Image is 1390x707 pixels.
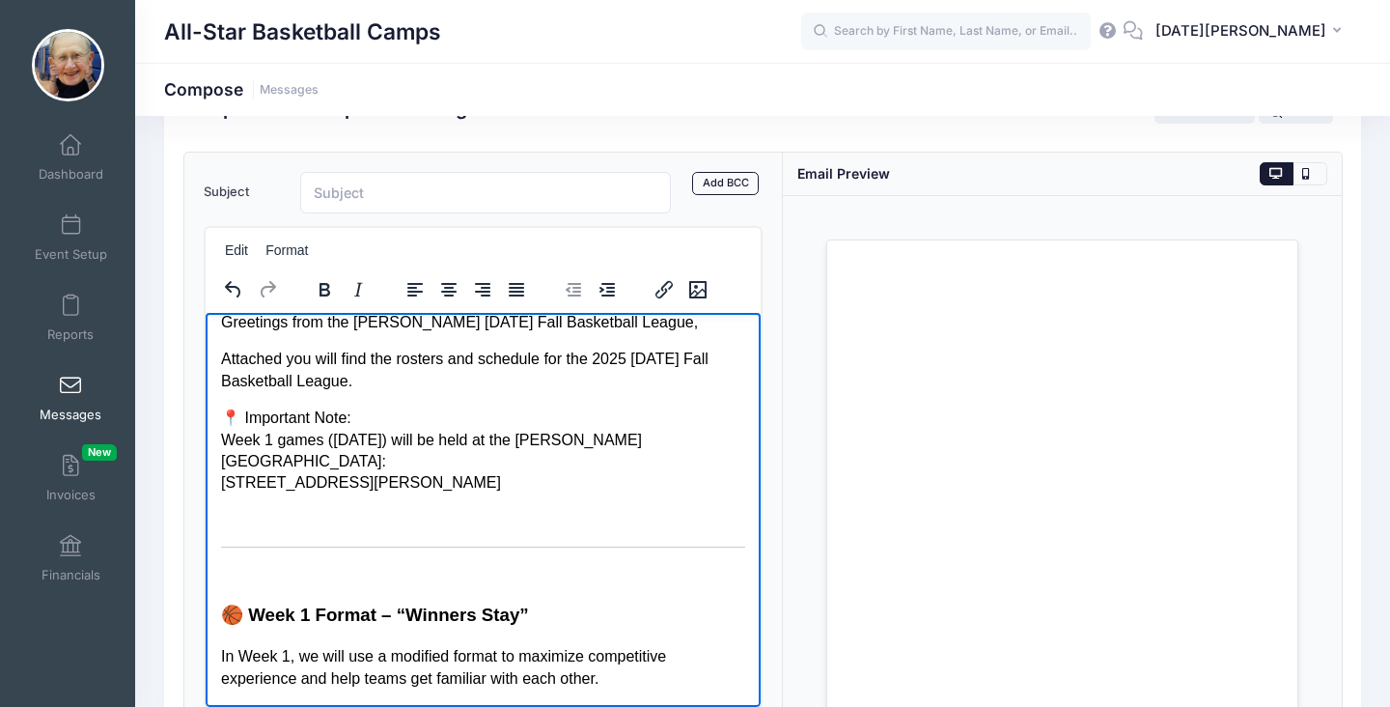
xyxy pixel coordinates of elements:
span: Reports [47,326,94,343]
div: indentation [545,270,636,308]
button: Bold [308,276,341,303]
button: [DATE][PERSON_NAME] [1143,10,1361,54]
img: All-Star Basketball Camps [32,29,104,101]
button: Italic [342,276,375,303]
button: Decrease indent [557,276,590,303]
button: Redo [251,276,284,303]
div: image [636,270,726,308]
input: Search by First Name, Last Name, or Email... [801,13,1091,51]
span: Edit [225,242,248,258]
a: Reports [25,284,117,352]
input: Subject [300,172,671,213]
span: Event Setup [35,246,107,263]
button: Align right [466,276,499,303]
button: Insert/edit image [681,276,714,303]
a: Messages [260,83,319,98]
a: InvoicesNew [25,444,117,512]
a: Messages [25,364,117,432]
h1: All-Star Basketball Camps [164,10,441,54]
a: Financials [25,524,117,592]
label: Subject [194,172,291,213]
span: Dashboard [39,166,103,183]
span: Financials [42,567,100,583]
span: Invoices [46,487,96,503]
button: Align left [399,276,431,303]
p: In Week 1, we will use a modified format to maximize competitive experience and help teams get fa... [15,333,540,377]
h3: 🏀 Week 1 Format – “Winners Stay” [15,290,540,315]
a: Add BCC [692,172,759,195]
button: Insert/edit link [648,276,681,303]
div: alignment [387,270,545,308]
button: Undo [217,276,250,303]
p: All-Star Division Please arrive at 2:30 PM [54,392,540,436]
span: Format [265,242,308,258]
div: formatting [296,270,387,308]
a: Event Setup [25,204,117,271]
h1: Compose [164,79,319,99]
p: 📍 Important Note: Week 1 games ([DATE]) will be held at the [PERSON_NAME][GEOGRAPHIC_DATA]: [STRE... [15,95,540,182]
iframe: Rich Text Area [206,313,761,707]
a: Dashboard [25,124,117,191]
button: Increase indent [591,276,624,303]
span: Messages [40,407,101,423]
div: history [206,270,296,308]
div: Email Preview [797,163,890,184]
span: [DATE][PERSON_NAME] [1155,20,1326,42]
button: Align center [432,276,465,303]
button: Justify [500,276,533,303]
span: New [82,444,117,461]
p: Attached you will find the rosters and schedule for the 2025 [DATE] Fall Basketball League. [15,36,540,79]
